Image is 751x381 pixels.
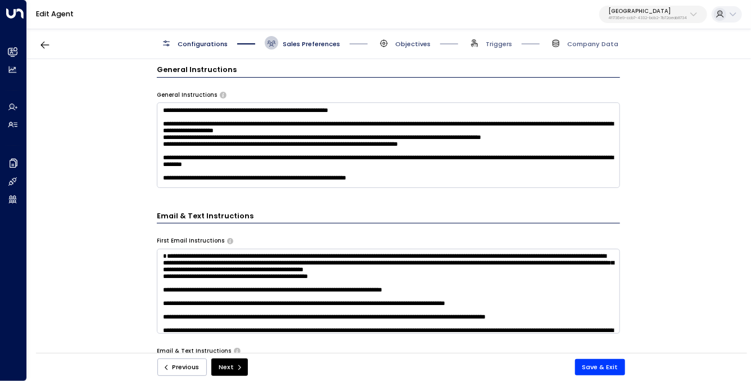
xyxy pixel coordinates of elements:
[157,237,224,245] label: First Email Instructions
[599,6,707,24] button: [GEOGRAPHIC_DATA]4f1736e9-ccb7-4332-bcb2-7b72aeab8734
[395,39,431,48] span: Objectives
[36,9,74,19] a: Edit Agent
[486,39,512,48] span: Triggers
[234,348,240,353] button: Provide any specific instructions you want the agent to follow only when responding to leads via ...
[157,347,231,355] label: Email & Text Instructions
[283,39,340,48] span: Sales Preferences
[211,358,248,376] button: Next
[220,92,226,97] button: Provide any specific instructions you want the agent to follow when responding to leads. This app...
[567,39,618,48] span: Company Data
[608,8,687,15] p: [GEOGRAPHIC_DATA]
[157,358,207,376] button: Previous
[157,210,620,223] h3: Email & Text Instructions
[157,91,217,99] label: General Instructions
[227,238,233,244] button: Specify instructions for the agent's first email only, such as introductory content, special offe...
[178,39,228,48] span: Configurations
[575,359,626,375] button: Save & Exit
[608,16,687,20] p: 4f1736e9-ccb7-4332-bcb2-7b72aeab8734
[157,64,620,77] h3: General Instructions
